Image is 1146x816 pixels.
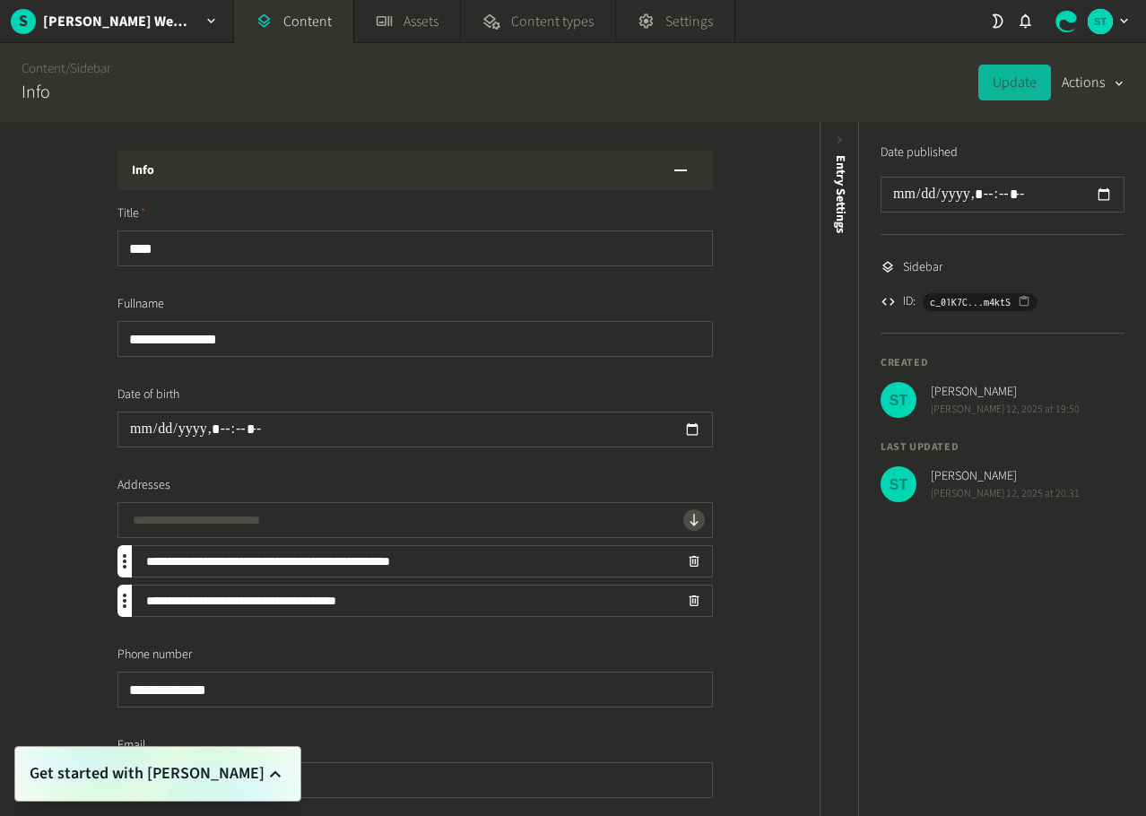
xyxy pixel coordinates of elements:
[70,59,111,78] a: Sidebar
[931,467,1080,486] span: [PERSON_NAME]
[881,355,1124,371] h4: Created
[1088,9,1113,34] img: Stefano Travaini
[117,646,192,664] span: Phone number
[117,204,146,223] span: Title
[881,439,1124,456] h4: Last updated
[931,402,1080,418] span: [PERSON_NAME] 12, 2025 at 19:50
[1062,65,1124,100] button: Actions
[903,258,942,277] span: Sidebar
[30,761,286,786] button: Get started with [PERSON_NAME]
[65,59,70,78] span: /
[132,161,154,180] h3: Info
[22,59,65,78] a: Content
[881,466,916,502] img: Stefano Travaini
[30,761,265,786] span: Get started with [PERSON_NAME]
[22,79,50,106] h2: Info
[923,293,1037,311] button: c_01K7C...m4ktS
[903,292,916,311] span: ID:
[117,736,145,755] span: Email
[881,143,958,162] label: Date published
[931,486,1080,502] span: [PERSON_NAME] 12, 2025 at 20:31
[978,65,1051,100] button: Update
[11,9,36,33] span: S
[931,383,1080,402] span: [PERSON_NAME]
[117,295,164,314] span: Fullname
[117,386,179,404] span: Date of birth
[117,476,170,495] span: Addresses
[930,294,1011,310] span: c_01K7C...m4ktS
[511,11,594,32] span: Content types
[665,11,713,32] span: Settings
[831,155,850,233] span: Entry Settings
[43,11,192,32] h2: [PERSON_NAME] Website
[881,382,916,418] img: Stefano Travaini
